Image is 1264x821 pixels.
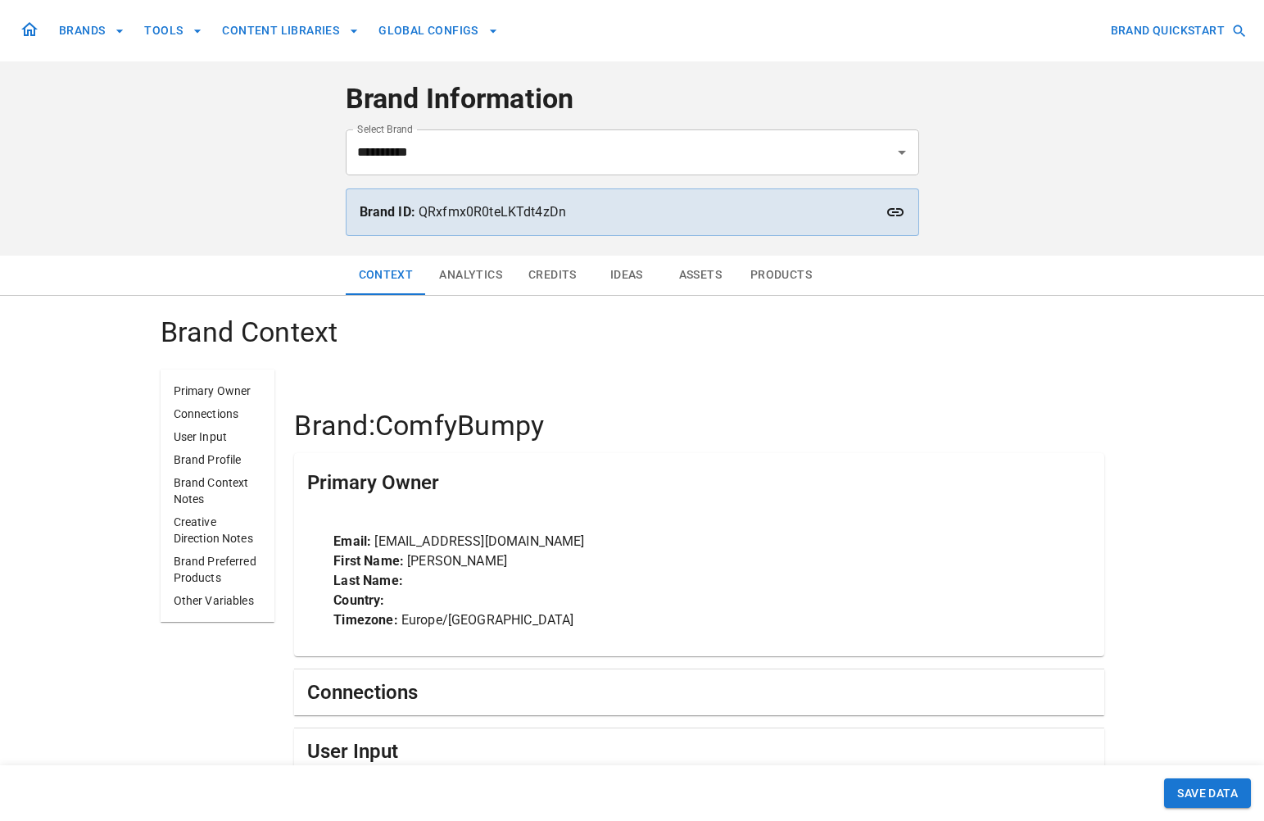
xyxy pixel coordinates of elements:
[333,610,1064,630] p: Europe/[GEOGRAPHIC_DATA]
[294,453,1103,512] div: Primary Owner
[664,256,737,295] button: Assets
[174,406,262,422] p: Connections
[333,553,404,569] strong: First Name:
[426,256,515,295] button: Analytics
[333,612,397,628] strong: Timezone:
[307,679,418,705] h5: Connections
[174,474,262,507] p: Brand Context Notes
[174,451,262,468] p: Brand Profile
[174,429,262,445] p: User Input
[890,141,913,164] button: Open
[333,592,384,608] strong: Country:
[1104,16,1251,46] button: BRAND QUICKSTART
[307,469,439,496] h5: Primary Owner
[174,553,262,586] p: Brand Preferred Products
[1164,778,1251,809] button: SAVE DATA
[138,16,209,46] button: TOOLS
[174,383,262,399] p: Primary Owner
[307,738,398,764] h5: User Input
[333,573,403,588] strong: Last Name:
[590,256,664,295] button: Ideas
[333,533,371,549] strong: Email:
[360,202,905,222] p: QRxfmx0R0teLKTdt4zDn
[357,122,413,136] label: Select Brand
[333,532,1064,551] p: [EMAIL_ADDRESS][DOMAIN_NAME]
[360,204,415,220] strong: Brand ID:
[737,256,825,295] button: Products
[294,728,1103,774] div: User Input
[174,592,262,609] p: Other Variables
[161,315,1104,350] h4: Brand Context
[372,16,505,46] button: GLOBAL CONFIGS
[515,256,590,295] button: Credits
[52,16,131,46] button: BRANDS
[294,669,1103,715] div: Connections
[346,256,427,295] button: Context
[174,514,262,547] p: Creative Direction Notes
[333,551,1064,571] p: [PERSON_NAME]
[215,16,365,46] button: CONTENT LIBRARIES
[294,409,1103,443] h4: Brand: ComfyBumpy
[346,82,919,116] h4: Brand Information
